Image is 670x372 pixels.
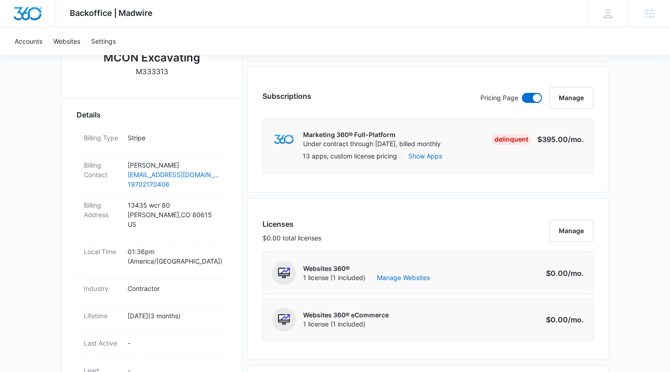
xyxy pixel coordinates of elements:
[77,306,227,333] div: Lifetime[DATE](3 months)
[128,284,220,293] p: Contractor
[128,160,220,170] p: [PERSON_NAME]
[103,50,200,66] h2: MCON Excavating
[537,134,584,145] p: $395.00
[77,127,227,155] div: Billing TypeStripe
[263,91,311,102] h3: Subscriptions
[9,27,48,55] a: Accounts
[77,278,227,306] div: IndustryContractor
[263,233,321,243] p: $0.00 total licenses
[568,135,584,144] span: /mo.
[303,139,441,148] p: Under contract through [DATE], billed monthly
[84,200,120,219] dt: Billing Address
[77,333,227,360] div: Last Active-
[136,66,168,77] p: M333313
[303,311,389,320] p: Websites 360® eCommerce
[377,273,430,282] a: Manage Websites
[492,134,531,145] div: Delinquent
[128,133,220,143] p: Stripe
[549,220,593,242] button: Manage
[84,311,120,321] dt: Lifetime
[128,170,220,179] a: [EMAIL_ADDRESS][DOMAIN_NAME]
[128,247,220,266] p: 01:36pm ( America/[GEOGRAPHIC_DATA] )
[84,284,120,293] dt: Industry
[84,133,120,143] dt: Billing Type
[128,338,220,348] p: -
[128,179,220,189] a: 19702170406
[84,247,120,256] dt: Local Time
[568,269,584,278] span: /mo.
[77,155,227,195] div: Billing Contact[PERSON_NAME][EMAIL_ADDRESS][DOMAIN_NAME]19702170406
[303,320,389,329] span: 1 license (1 included)
[86,27,121,55] a: Settings
[128,200,220,229] p: 13435 wcr 80 [PERSON_NAME] , CO 80615 US
[263,219,321,229] h3: Licenses
[541,268,584,279] p: $0.00
[77,109,101,120] span: Details
[303,273,430,282] span: 1 license (1 included)
[549,87,593,109] button: Manage
[84,160,120,179] dt: Billing Contact
[303,264,430,273] p: Websites 360®
[541,314,584,325] p: $0.00
[77,241,227,278] div: Local Time01:36pm (America/[GEOGRAPHIC_DATA])
[480,93,518,103] p: Pricing Page
[303,130,441,139] p: Marketing 360® Full-Platform
[568,315,584,324] span: /mo.
[274,135,294,144] img: marketing360Logo
[128,311,220,321] p: [DATE] ( 3 months )
[84,338,120,348] dt: Last Active
[48,27,86,55] a: Websites
[70,8,153,18] span: Backoffice | Madwire
[77,195,227,241] div: Billing Address13435 wcr 80[PERSON_NAME],CO 80615US
[303,151,397,161] p: 13 apps, custom license pricing
[408,151,442,161] button: Show Apps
